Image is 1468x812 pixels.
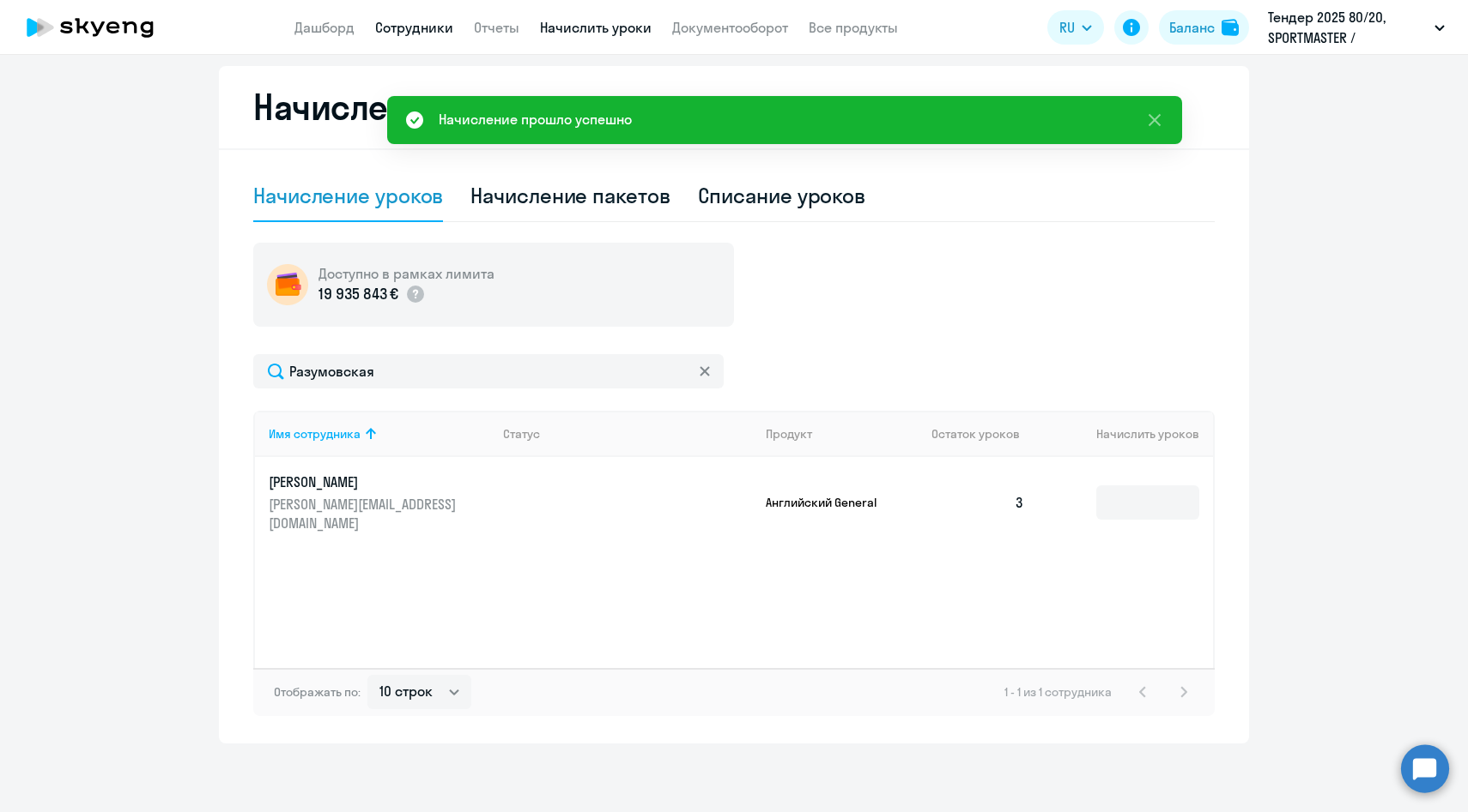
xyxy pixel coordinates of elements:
[1222,19,1239,36] img: balance
[318,264,494,283] h5: Доступно в рамках лимита
[672,19,788,36] a: Документооборот
[274,684,361,700] span: Отображать по:
[294,19,355,36] a: Дашборд
[503,426,540,442] div: Статус
[931,426,1020,442] span: Остаток уроков
[253,182,443,209] div: Начисление уроков
[474,19,519,36] a: Отчеты
[269,426,489,442] div: Имя сотрудника
[253,354,724,388] input: Поиск по имени, email, продукту или статусу
[766,426,812,442] div: Продукт
[269,472,461,491] p: [PERSON_NAME]
[503,426,752,442] div: Статус
[267,264,308,305] img: wallet-circle.png
[1259,7,1453,48] button: Тендер 2025 80/20, SPORTMASTER / Спортмастер
[318,283,398,305] p: 19 935 843 €
[931,426,1038,442] div: Остаток уроков
[1038,411,1213,457] th: Начислить уроков
[809,19,898,36] a: Все продукты
[766,426,919,442] div: Продукт
[1268,7,1428,48] p: Тендер 2025 80/20, SPORTMASTER / Спортмастер
[269,426,361,442] div: Имя сотрудника
[1159,10,1249,45] button: Балансbalance
[269,495,461,532] p: [PERSON_NAME][EMAIL_ADDRESS][DOMAIN_NAME]
[253,87,1215,128] h2: Начисление и списание уроков
[918,457,1038,548] td: 3
[766,495,895,510] p: Английский General
[1004,684,1112,700] span: 1 - 1 из 1 сотрудника
[1059,17,1075,38] span: RU
[375,19,453,36] a: Сотрудники
[540,19,652,36] a: Начислить уроки
[1169,17,1215,38] div: Баланс
[698,182,866,209] div: Списание уроков
[269,472,489,532] a: [PERSON_NAME][PERSON_NAME][EMAIL_ADDRESS][DOMAIN_NAME]
[470,182,670,209] div: Начисление пакетов
[439,109,632,129] div: Начисление прошло успешно
[1047,10,1104,45] button: RU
